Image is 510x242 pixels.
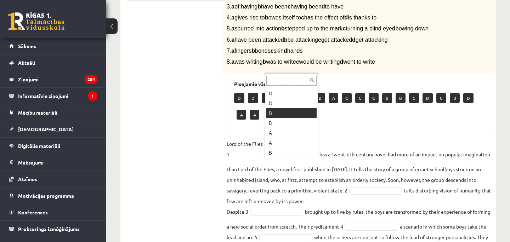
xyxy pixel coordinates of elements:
[266,108,317,118] div: B
[266,88,317,98] div: D
[266,98,317,108] div: D
[266,138,317,148] div: A
[266,128,317,138] div: A
[266,148,317,158] div: B
[266,118,317,128] div: D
